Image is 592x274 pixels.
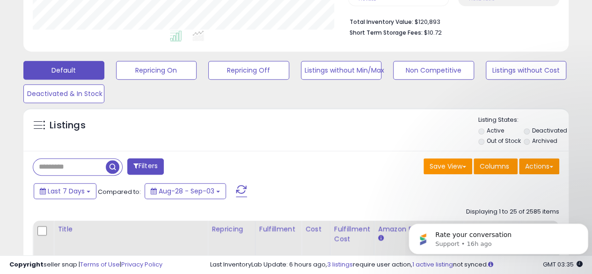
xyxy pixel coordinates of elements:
[350,18,413,26] b: Total Inventory Value:
[327,260,353,269] a: 3 listings
[486,61,567,80] button: Listings without Cost
[48,186,85,196] span: Last 7 Days
[159,186,214,196] span: Aug-28 - Sep-03
[212,224,251,234] div: Repricing
[58,224,204,234] div: Title
[121,260,162,269] a: Privacy Policy
[532,137,557,145] label: Archived
[424,158,472,174] button: Save View
[378,224,459,234] div: Amazon Fees
[350,29,423,37] b: Short Term Storage Fees:
[393,61,474,80] button: Non Competitive
[50,119,86,132] h5: Listings
[486,137,520,145] label: Out of Stock
[23,61,104,80] button: Default
[478,116,569,125] p: Listing States:
[350,15,552,27] li: $120,893
[305,224,326,234] div: Cost
[334,224,370,244] div: Fulfillment Cost
[301,61,382,80] button: Listings without Min/Max
[80,260,120,269] a: Terms of Use
[208,61,289,80] button: Repricing Off
[519,158,559,174] button: Actions
[127,158,164,175] button: Filters
[486,126,504,134] label: Active
[23,84,104,103] button: Deactivated & In Stock
[34,183,96,199] button: Last 7 Days
[378,234,384,243] small: Amazon Fees.
[532,126,567,134] label: Deactivated
[480,162,509,171] span: Columns
[98,187,141,196] span: Compared to:
[9,260,162,269] div: seller snap | |
[259,224,297,234] div: Fulfillment
[145,183,226,199] button: Aug-28 - Sep-03
[116,61,197,80] button: Repricing On
[474,158,518,174] button: Columns
[210,260,583,269] div: Last InventoryLab Update: 6 hours ago, require user action, not synced.
[9,260,44,269] strong: Copyright
[405,204,592,269] iframe: Intercom notifications message
[424,28,442,37] span: $10.72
